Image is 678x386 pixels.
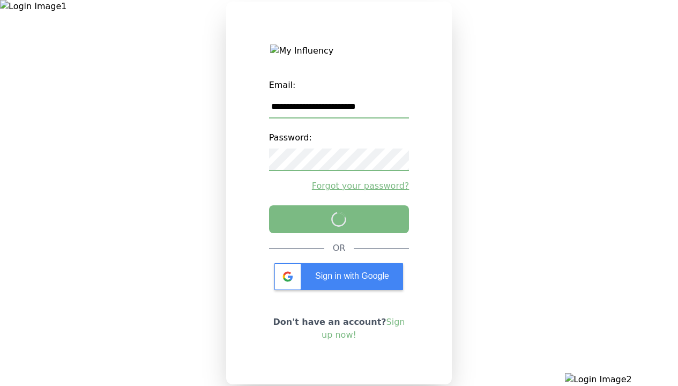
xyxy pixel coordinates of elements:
a: Forgot your password? [269,180,409,192]
img: Login Image2 [565,373,678,386]
p: Don't have an account? [269,316,409,342]
span: Sign in with Google [315,271,389,280]
label: Password: [269,127,409,149]
label: Email: [269,75,409,96]
div: OR [333,242,346,255]
div: Sign in with Google [274,263,403,290]
img: My Influency [270,44,407,57]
